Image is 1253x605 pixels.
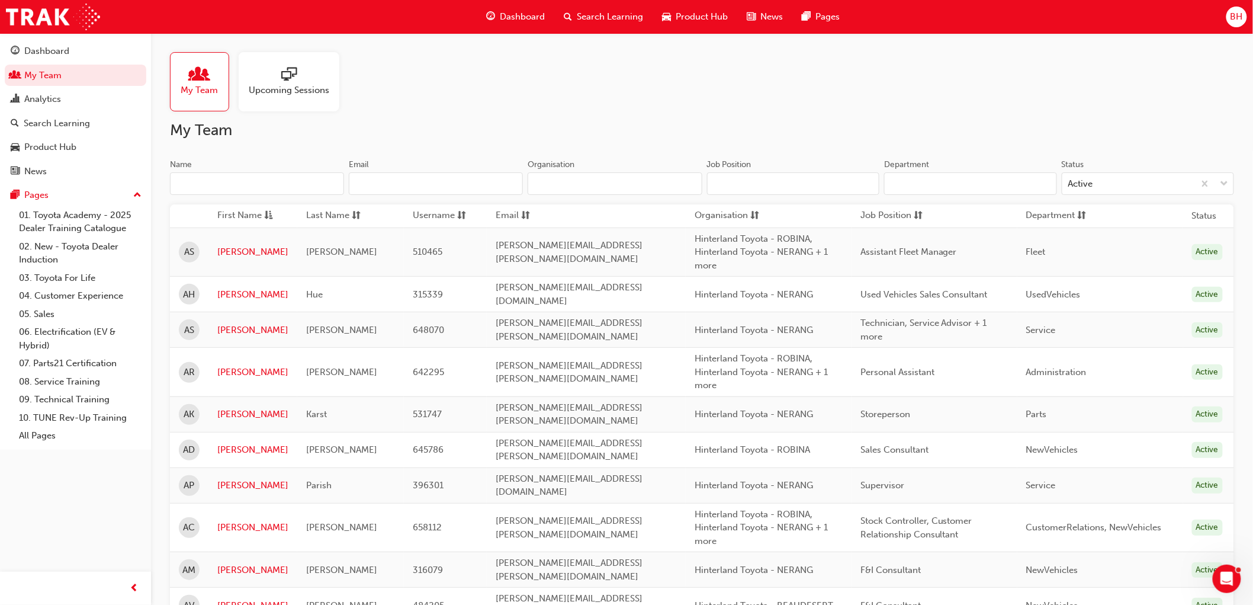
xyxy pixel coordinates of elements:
[1192,322,1223,338] div: Active
[860,409,910,420] span: Storeperson
[676,10,728,24] span: Product Hub
[1226,7,1247,27] button: BH
[860,480,904,491] span: Supervisor
[14,269,146,287] a: 03. Toyota For Life
[217,366,288,379] a: [PERSON_NAME]
[1026,565,1078,575] span: NewVehicles
[24,92,61,106] div: Analytics
[695,444,810,455] span: Hinterland Toyota - ROBINA
[413,325,444,335] span: 648070
[170,121,1234,140] h2: My Team
[695,233,828,271] span: Hinterland Toyota - ROBINA, Hinterland Toyota - NERANG + 1 more
[496,360,642,385] span: [PERSON_NAME][EMAIL_ADDRESS][PERSON_NAME][DOMAIN_NAME]
[1192,287,1223,303] div: Active
[1026,444,1078,455] span: NewVehicles
[496,240,642,264] span: [PERSON_NAME][EMAIL_ADDRESS][PERSON_NAME][DOMAIN_NAME]
[1026,209,1075,223] span: Department
[496,438,642,462] span: [PERSON_NAME][EMAIL_ADDRESS][PERSON_NAME][DOMAIN_NAME]
[306,209,349,223] span: Last Name
[496,318,642,342] span: [PERSON_NAME][EMAIL_ADDRESS][PERSON_NAME][DOMAIN_NAME]
[747,9,756,24] span: news-icon
[349,159,369,171] div: Email
[487,9,496,24] span: guage-icon
[1026,209,1091,223] button: Departmentsorting-icon
[11,46,20,57] span: guage-icon
[192,67,207,84] span: people-icon
[496,558,642,582] span: [PERSON_NAME][EMAIL_ADDRESS][PERSON_NAME][DOMAIN_NAME]
[413,522,442,533] span: 658112
[306,325,377,335] span: [PERSON_NAME]
[239,52,349,111] a: Upcoming Sessions
[1192,442,1223,458] div: Active
[184,245,194,259] span: AS
[695,509,828,546] span: Hinterland Toyota - ROBINA, Hinterland Toyota - NERANG + 1 more
[707,159,751,171] div: Job Position
[528,172,702,195] input: Organisation
[695,353,828,390] span: Hinterland Toyota - ROBINA, Hinterland Toyota - NERANG + 1 more
[306,522,377,533] span: [PERSON_NAME]
[184,521,195,534] span: AC
[1026,247,1046,257] span: Fleet
[6,4,100,30] img: Trak
[802,9,811,24] span: pages-icon
[184,408,195,421] span: AK
[14,373,146,391] a: 08. Service Training
[217,564,288,577] a: [PERSON_NAME]
[217,288,288,302] a: [PERSON_NAME]
[496,516,642,540] span: [PERSON_NAME][EMAIL_ADDRESS][PERSON_NAME][DOMAIN_NAME]
[5,161,146,183] a: News
[217,443,288,457] a: [PERSON_NAME]
[184,479,195,492] span: AP
[217,209,262,223] span: First Name
[24,165,47,178] div: News
[217,521,288,534] a: [PERSON_NAME]
[884,172,1057,195] input: Department
[14,305,146,324] a: 05. Sales
[349,172,523,195] input: Email
[1192,244,1223,260] div: Active
[184,366,195,379] span: AR
[5,40,146,62] a: Dashboard
[184,443,195,457] span: AD
[860,289,988,300] span: Used Vehicles Sales Consultant
[5,38,146,184] button: DashboardMy TeamAnalyticsSearch LearningProduct HubNews
[816,10,840,24] span: Pages
[413,444,444,455] span: 645786
[11,142,20,153] span: car-icon
[133,188,142,203] span: up-icon
[413,367,444,377] span: 642295
[1026,409,1047,420] span: Parts
[653,5,738,29] a: car-iconProduct Hub
[695,209,760,223] button: Organisationsorting-icon
[14,354,146,373] a: 07. Parts21 Certification
[1220,177,1229,192] span: down-icon
[184,324,194,337] span: AS
[738,5,793,29] a: news-iconNews
[170,159,192,171] div: Name
[281,67,297,84] span: sessionType_ONLINE_URL-icon
[695,325,813,335] span: Hinterland Toyota - NERANG
[5,184,146,206] button: Pages
[761,10,783,24] span: News
[1192,478,1223,494] div: Active
[1026,522,1162,533] span: CustomerRelations, NewVehicles
[1192,562,1223,578] div: Active
[24,140,76,154] div: Product Hub
[707,172,880,195] input: Job Position
[11,167,20,177] span: news-icon
[793,5,850,29] a: pages-iconPages
[217,209,282,223] button: First Nameasc-icon
[860,209,911,223] span: Job Position
[413,247,442,257] span: 510465
[306,209,371,223] button: Last Namesorting-icon
[457,209,466,223] span: sorting-icon
[1062,159,1084,171] div: Status
[1192,364,1223,380] div: Active
[914,209,923,223] span: sorting-icon
[860,209,926,223] button: Job Positionsorting-icon
[217,408,288,421] a: [PERSON_NAME]
[1192,209,1217,223] th: Status
[181,84,219,97] span: My Team
[860,247,957,257] span: Assistant Fleet Manager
